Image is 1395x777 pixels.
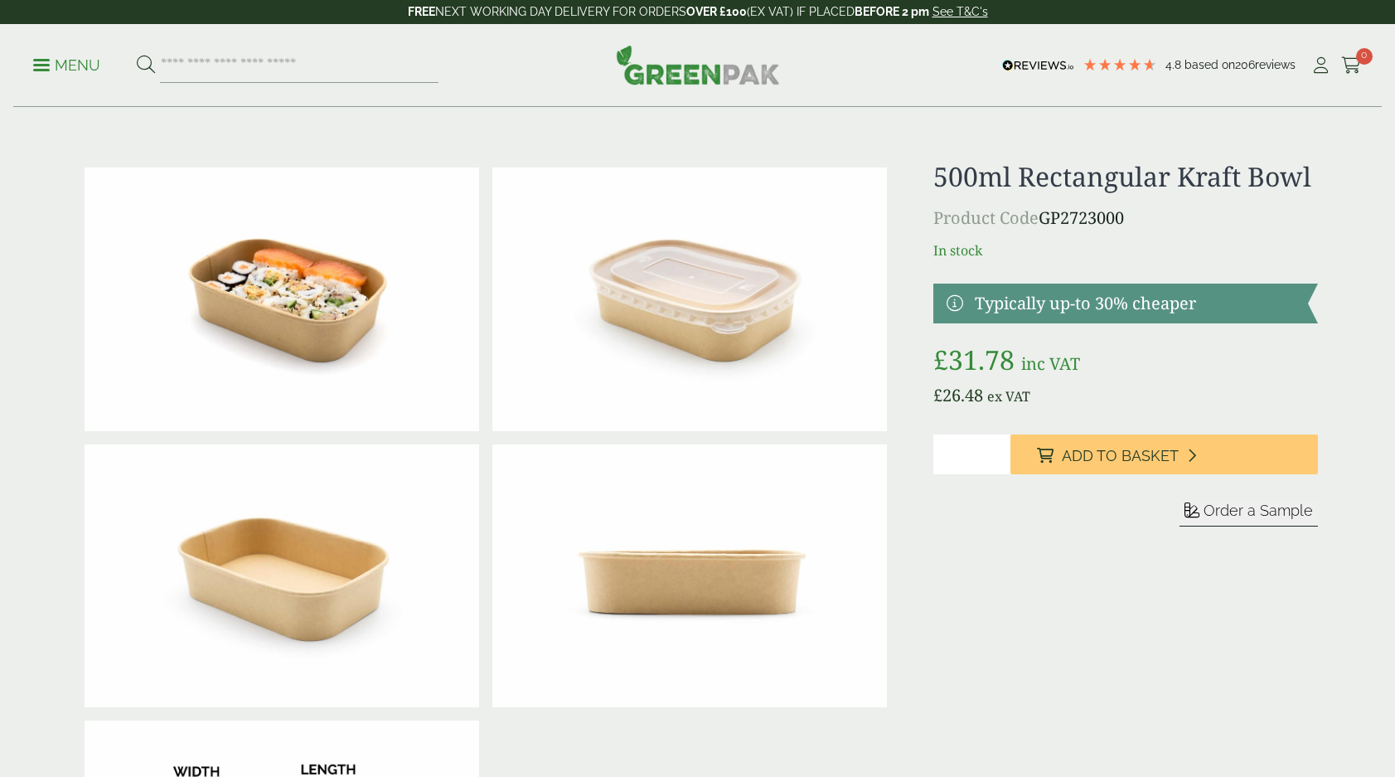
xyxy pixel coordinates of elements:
[932,5,988,18] a: See T&C's
[987,387,1030,405] span: ex VAT
[1310,57,1331,74] i: My Account
[1002,60,1074,71] img: REVIEWS.io
[933,342,948,377] span: £
[1341,53,1362,78] a: 0
[408,5,435,18] strong: FREE
[933,384,983,406] bdi: 26.48
[1165,58,1184,71] span: 4.8
[85,444,479,708] img: 500ml Rectangular Kraft Bowl
[1010,435,1318,474] button: Add to Basket
[1083,57,1157,72] div: 4.79 Stars
[33,56,100,72] a: Menu
[1255,58,1296,71] span: reviews
[492,444,887,708] img: 500ml Rectangular Kraft Bowl Alternate
[1062,447,1179,465] span: Add to Basket
[933,206,1039,229] span: Product Code
[33,56,100,75] p: Menu
[1184,58,1235,71] span: Based on
[1204,502,1313,519] span: Order a Sample
[933,161,1317,192] h1: 500ml Rectangular Kraft Bowl
[616,45,780,85] img: GreenPak Supplies
[85,168,479,431] img: 500ml Rectangular Kraft Bowl With Food Contents
[492,168,887,431] img: 500ml Rectangular Kraft Bowl With Lid
[933,342,1015,377] bdi: 31.78
[1341,57,1362,74] i: Cart
[933,206,1317,231] p: GP2723000
[933,240,1317,260] p: In stock
[1356,48,1373,65] span: 0
[1021,352,1080,375] span: inc VAT
[1235,58,1255,71] span: 206
[933,384,942,406] span: £
[855,5,929,18] strong: BEFORE 2 pm
[1179,501,1318,527] button: Order a Sample
[686,5,747,18] strong: OVER £100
